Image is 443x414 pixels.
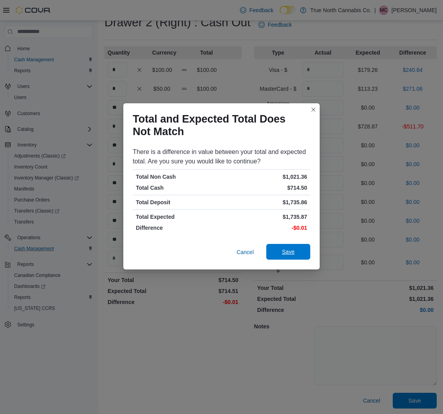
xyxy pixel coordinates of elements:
p: Difference [136,224,220,232]
p: Total Cash [136,184,220,192]
p: Total Expected [136,213,220,221]
button: Save [266,244,310,260]
p: $714.50 [223,184,307,192]
button: Cancel [233,244,257,260]
p: $1,735.87 [223,213,307,221]
div: There is a difference in value between your total and expected total. Are you sure you would like... [133,147,310,166]
span: Cancel [236,248,254,256]
h1: Total and Expected Total Does Not Match [133,113,304,138]
button: Closes this modal window [309,105,318,114]
span: Save [282,248,295,256]
p: Total Non Cash [136,173,220,181]
p: Total Deposit [136,198,220,206]
p: -$0.01 [223,224,307,232]
p: $1,021.36 [223,173,307,181]
p: $1,735.86 [223,198,307,206]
